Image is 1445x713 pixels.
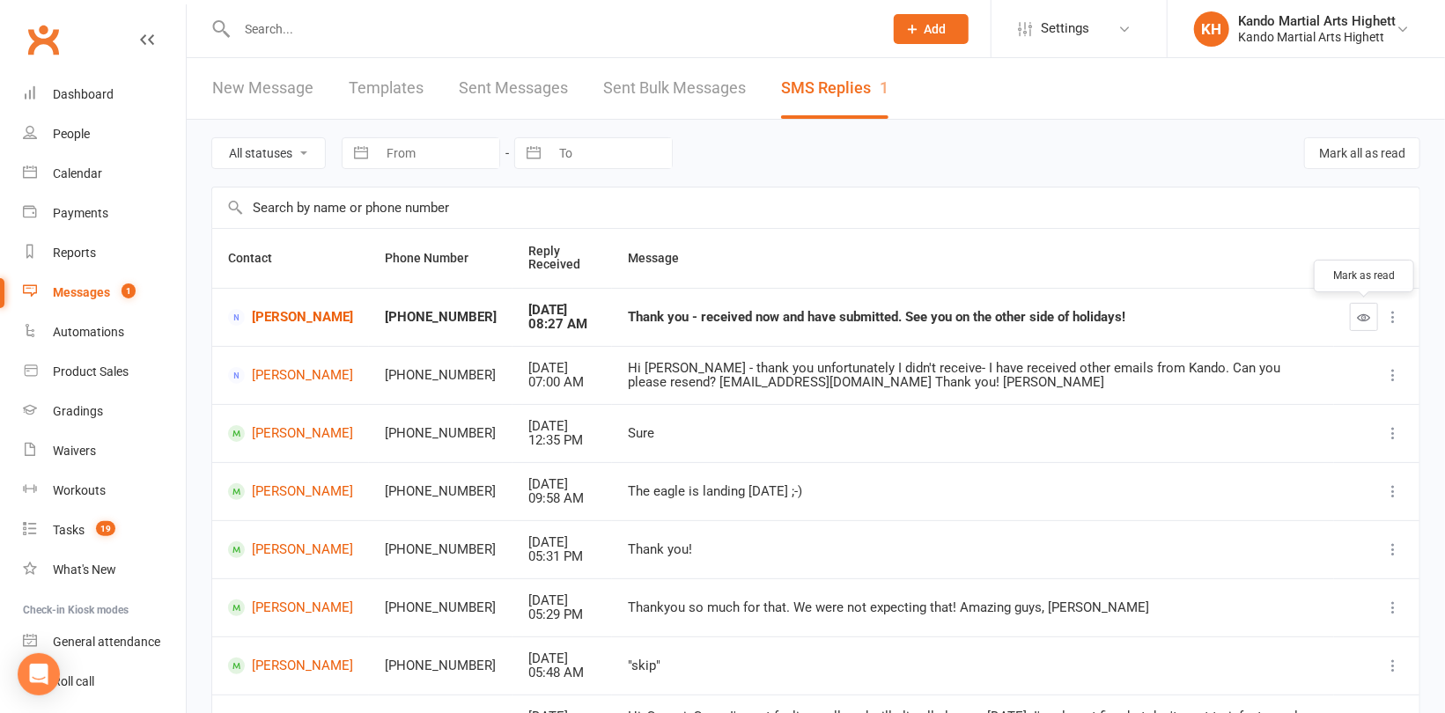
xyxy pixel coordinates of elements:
[18,653,60,695] div: Open Intercom Messenger
[53,364,129,379] div: Product Sales
[23,273,186,312] a: Messages 1
[1238,29,1396,45] div: Kando Martial Arts Highett
[53,562,116,577] div: What's New
[528,361,596,376] div: [DATE]
[612,229,1334,288] th: Message
[23,75,186,114] a: Dashboard
[21,18,65,62] a: Clubworx
[528,651,596,666] div: [DATE]
[53,444,96,458] div: Waivers
[23,312,186,352] a: Automations
[212,187,1419,228] input: Search by name or phone number
[385,658,497,673] div: [PHONE_NUMBER]
[53,285,110,299] div: Messages
[894,14,969,44] button: Add
[459,58,568,119] a: Sent Messages
[1041,9,1089,48] span: Settings
[628,310,1318,325] div: Thank you - received now and have submitted. See you on the other side of holidays!
[53,166,102,180] div: Calendar
[628,426,1318,441] div: Sure
[528,375,596,390] div: 07:00 AM
[53,523,85,537] div: Tasks
[528,607,596,622] div: 05:29 PM
[528,433,596,448] div: 12:35 PM
[228,425,353,442] a: [PERSON_NAME]
[628,600,1318,615] div: Thankyou so much for that. We were not expecting that! Amazing guys, [PERSON_NAME]
[528,665,596,680] div: 05:48 AM
[377,138,499,168] input: From
[23,431,186,471] a: Waivers
[228,483,353,500] a: [PERSON_NAME]
[628,361,1318,390] div: Hi [PERSON_NAME] - thank you unfortunately I didn't receive- I have received other emails from Ka...
[228,599,353,616] a: [PERSON_NAME]
[232,17,871,41] input: Search...
[23,114,186,154] a: People
[385,368,497,383] div: [PHONE_NUMBER]
[23,194,186,233] a: Payments
[528,317,596,332] div: 08:27 AM
[228,658,353,674] a: [PERSON_NAME]
[53,635,160,649] div: General attendance
[512,229,612,288] th: Reply Received
[1194,11,1229,47] div: KH
[53,127,90,141] div: People
[23,622,186,662] a: General attendance kiosk mode
[23,511,186,550] a: Tasks 19
[528,477,596,492] div: [DATE]
[628,542,1318,557] div: Thank you!
[53,483,106,497] div: Workouts
[23,471,186,511] a: Workouts
[23,233,186,273] a: Reports
[528,303,596,318] div: [DATE]
[23,550,186,590] a: What's New
[528,491,596,506] div: 09:58 AM
[53,404,103,418] div: Gradings
[781,58,888,119] a: SMS Replies1
[603,58,746,119] a: Sent Bulk Messages
[628,658,1318,673] div: "skip"
[385,484,497,499] div: [PHONE_NUMBER]
[53,206,108,220] div: Payments
[53,674,94,688] div: Roll call
[528,593,596,608] div: [DATE]
[228,309,353,326] a: [PERSON_NAME]
[23,352,186,392] a: Product Sales
[880,78,888,97] div: 1
[1238,13,1396,29] div: Kando Martial Arts Highett
[385,600,497,615] div: [PHONE_NUMBER]
[528,549,596,564] div: 05:31 PM
[122,283,136,298] span: 1
[628,484,1318,499] div: The eagle is landing [DATE] ;-)
[228,541,353,558] a: [PERSON_NAME]
[212,229,369,288] th: Contact
[369,229,512,288] th: Phone Number
[385,542,497,557] div: [PHONE_NUMBER]
[925,22,947,36] span: Add
[53,246,96,260] div: Reports
[528,535,596,550] div: [DATE]
[1304,137,1420,169] button: Mark all as read
[549,138,672,168] input: To
[23,154,186,194] a: Calendar
[228,367,353,384] a: [PERSON_NAME]
[23,662,186,702] a: Roll call
[53,325,124,339] div: Automations
[349,58,424,119] a: Templates
[23,392,186,431] a: Gradings
[96,521,115,536] span: 19
[212,58,313,119] a: New Message
[385,310,497,325] div: [PHONE_NUMBER]
[528,419,596,434] div: [DATE]
[385,426,497,441] div: [PHONE_NUMBER]
[53,87,114,101] div: Dashboard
